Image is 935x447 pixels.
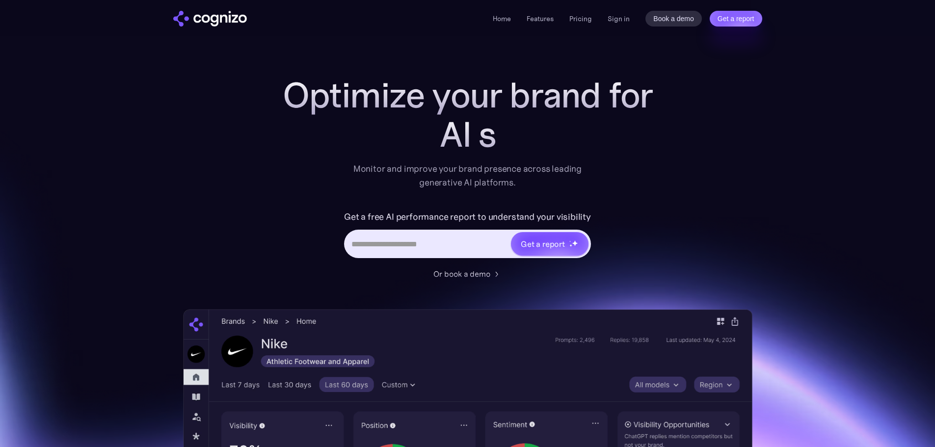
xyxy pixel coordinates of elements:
form: Hero URL Input Form [344,209,591,263]
a: Book a demo [645,11,702,26]
a: Sign in [608,13,630,25]
h1: Optimize your brand for [271,76,664,115]
div: AI s [271,115,664,154]
a: home [173,11,247,26]
a: Get a reportstarstarstar [510,231,589,257]
label: Get a free AI performance report to understand your visibility [344,209,591,225]
a: Features [527,14,554,23]
img: cognizo logo [173,11,247,26]
div: Monitor and improve your brand presence across leading generative AI platforms. [347,162,588,189]
div: Or book a demo [433,268,490,280]
img: star [569,240,571,242]
a: Get a report [710,11,762,26]
a: Home [493,14,511,23]
div: Get a report [521,238,565,250]
a: Pricing [569,14,592,23]
a: Or book a demo [433,268,502,280]
img: star [572,240,578,246]
img: star [569,244,573,247]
